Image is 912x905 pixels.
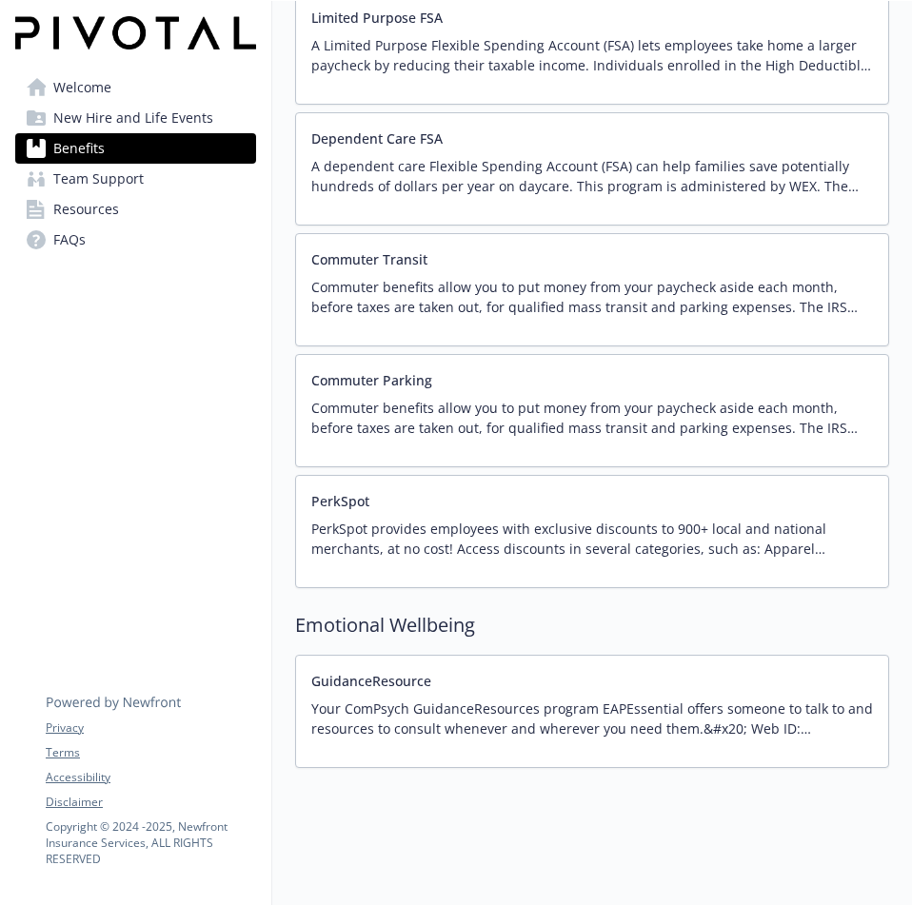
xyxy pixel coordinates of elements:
span: Team Support [53,164,144,194]
h2: Emotional Wellbeing [295,611,889,639]
span: Welcome [53,72,111,103]
p: Commuter benefits allow you to put money from your paycheck aside each month, before taxes are ta... [311,277,873,317]
p: Commuter benefits allow you to put money from your paycheck aside each month, before taxes are ta... [311,398,873,438]
a: Accessibility [46,769,255,786]
button: PerkSpot [311,491,369,511]
span: FAQs [53,225,86,255]
a: Team Support [15,164,256,194]
p: A dependent care Flexible Spending Account (FSA) can help families save potentially hundreds of d... [311,156,873,196]
a: Terms [46,744,255,761]
a: Disclaimer [46,794,255,811]
p: A Limited Purpose Flexible Spending Account (FSA) lets employees take home a larger paycheck by r... [311,35,873,75]
a: Welcome [15,72,256,103]
p: Copyright © 2024 - 2025 , Newfront Insurance Services, ALL RIGHTS RESERVED [46,818,255,867]
button: Commuter Parking [311,370,432,390]
p: Your ComPsych GuidanceResources program EAPEssential offers someone to talk to and resources to c... [311,698,873,738]
a: Benefits [15,133,256,164]
button: Limited Purpose FSA [311,8,443,28]
button: GuidanceResource [311,671,431,691]
span: New Hire and Life Events [53,103,213,133]
p: PerkSpot provides employees with exclusive discounts to 900+ local and national merchants, at no ... [311,519,873,559]
a: New Hire and Life Events [15,103,256,133]
a: Resources [15,194,256,225]
a: Privacy [46,719,255,737]
span: Resources [53,194,119,225]
button: Dependent Care FSA [311,128,443,148]
a: FAQs [15,225,256,255]
span: Benefits [53,133,105,164]
button: Commuter Transit [311,249,427,269]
